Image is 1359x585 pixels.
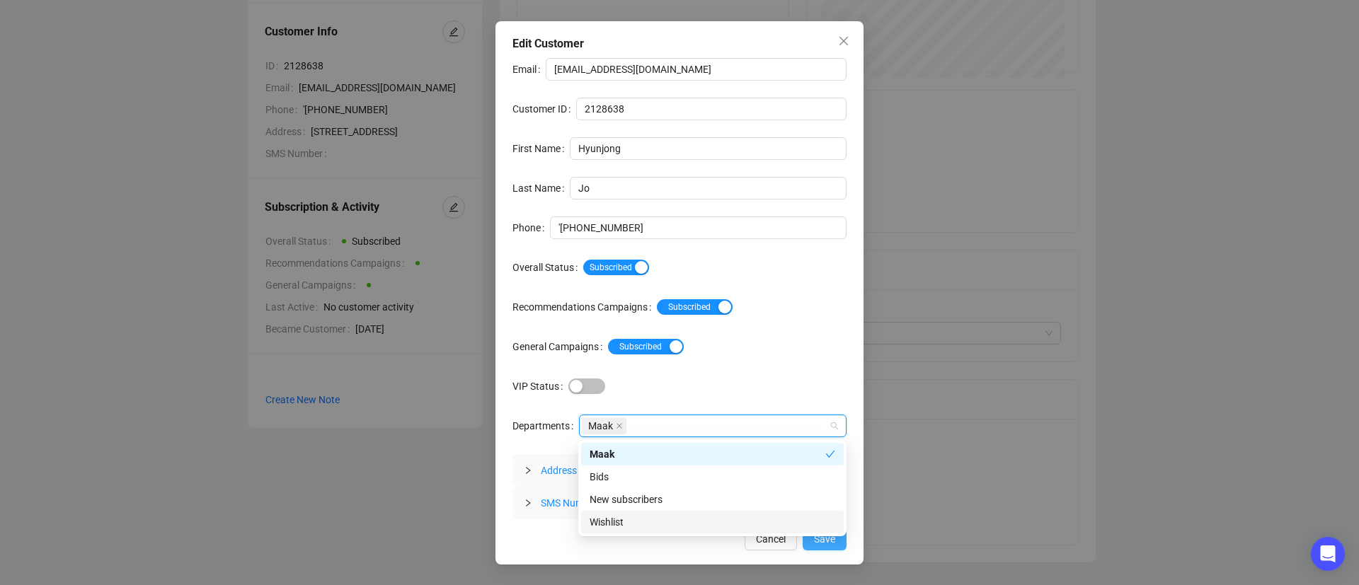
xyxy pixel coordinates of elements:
[590,514,835,530] div: Wishlist
[581,443,844,465] div: Maak
[550,216,847,239] input: Phone
[541,497,603,509] span: SMS Numbers
[581,465,844,488] div: Bids
[512,98,576,120] label: Customer ID
[512,415,579,437] label: Departments
[546,58,847,81] input: Email
[745,528,797,550] button: Cancel
[583,260,649,275] button: Overall Status
[616,422,623,429] span: close
[608,339,684,354] button: General Campaigns
[570,137,847,160] input: First Name
[524,499,532,507] span: collapsed
[512,375,568,398] label: VIP Status
[512,35,847,52] div: Edit Customer
[576,98,847,120] input: Customer ID
[582,417,626,434] span: Maak
[814,531,835,547] span: Save
[568,378,605,394] button: VIP Status
[1311,537,1345,571] div: Open Intercom Messenger
[512,58,546,81] label: Email
[512,296,657,318] label: Recommendations Campaigns
[657,299,733,315] button: Recommendations Campaigns
[590,492,835,507] div: New subscribers
[541,465,577,476] span: Address
[803,528,847,550] button: Save
[570,177,847,199] input: Last Name
[512,454,847,487] div: Address
[512,216,550,239] label: Phone
[838,35,849,47] span: close
[512,177,570,199] label: Last Name
[588,418,613,434] span: Maak
[581,488,844,511] div: New subscribers
[756,531,786,547] span: Cancel
[512,137,570,160] label: First Name
[512,335,608,358] label: General Campaigns
[512,487,847,519] div: SMS Numbers
[590,446,825,462] div: Maak
[832,30,855,52] button: Close
[512,256,583,279] label: Overall Status
[590,469,835,485] div: Bids
[524,466,532,475] span: collapsed
[581,511,844,533] div: Wishlist
[629,417,632,434] input: Departments
[825,449,835,459] span: check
